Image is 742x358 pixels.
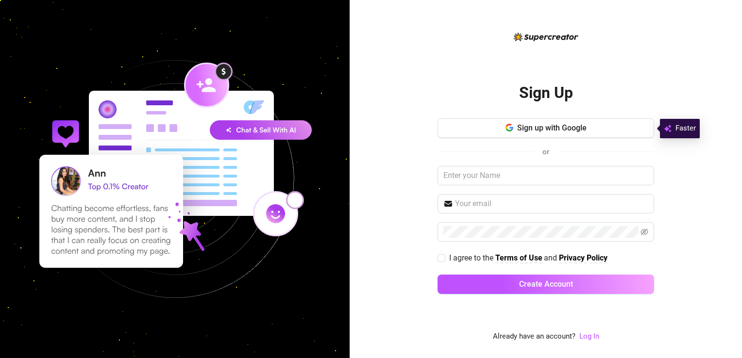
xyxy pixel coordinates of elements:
img: signup-background-D0MIrEPF.svg [7,11,343,347]
img: logo-BBDzfeDw.svg [514,33,578,41]
a: Log In [579,331,599,342]
strong: Privacy Policy [559,253,607,262]
span: eye-invisible [641,228,648,236]
span: or [542,147,549,156]
span: Already have an account? [493,331,575,342]
button: Sign up with Google [438,118,654,138]
span: and [544,253,559,262]
img: svg%3e [664,123,672,134]
h2: Sign Up [519,83,573,103]
input: Your email [455,198,648,210]
span: I agree to the [449,253,495,262]
a: Log In [579,332,599,341]
input: Enter your Name [438,166,654,185]
span: Sign up with Google [517,123,587,132]
span: Create Account [519,279,573,289]
a: Terms of Use [495,253,542,263]
button: Create Account [438,275,654,294]
span: Faster [675,123,696,134]
strong: Terms of Use [495,253,542,262]
a: Privacy Policy [559,253,607,263]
